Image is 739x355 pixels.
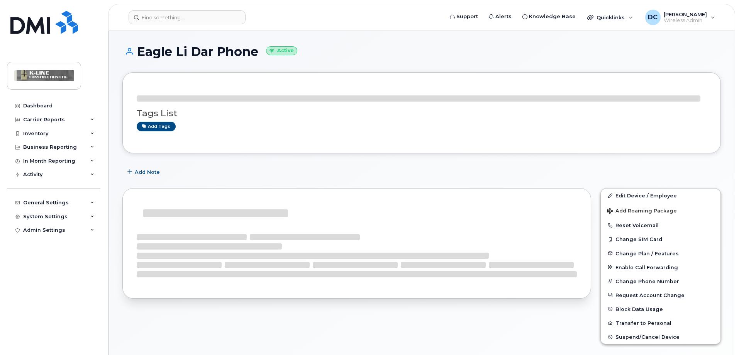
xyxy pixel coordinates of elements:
a: Add tags [137,122,176,131]
button: Request Account Change [601,288,720,302]
button: Change Phone Number [601,274,720,288]
button: Add Roaming Package [601,202,720,218]
button: Change Plan / Features [601,246,720,260]
span: Suspend/Cancel Device [615,334,680,340]
button: Add Note [122,165,166,179]
span: Add Note [135,168,160,176]
button: Block Data Usage [601,302,720,316]
button: Suspend/Cancel Device [601,330,720,344]
span: Add Roaming Package [607,208,677,215]
h1: Eagle Li Dar Phone [122,45,721,58]
button: Enable Call Forwarding [601,260,720,274]
span: Change Plan / Features [615,250,679,256]
button: Reset Voicemail [601,218,720,232]
span: Enable Call Forwarding [615,264,678,270]
button: Change SIM Card [601,232,720,246]
h3: Tags List [137,109,707,118]
a: Edit Device / Employee [601,189,720,202]
small: Active [266,46,297,55]
button: Transfer to Personal [601,316,720,330]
